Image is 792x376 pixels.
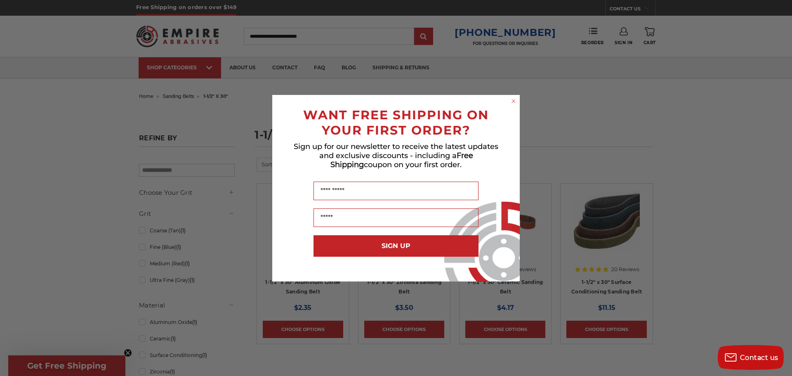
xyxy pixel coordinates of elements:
span: Contact us [740,354,778,362]
span: Free Shipping [330,151,473,169]
button: Close dialog [509,97,518,105]
span: Sign up for our newsletter to receive the latest updates and exclusive discounts - including a co... [294,142,498,169]
span: WANT FREE SHIPPING ON YOUR FIRST ORDER? [303,107,489,138]
button: SIGN UP [313,235,478,257]
button: Contact us [718,345,784,370]
input: Email [313,208,478,227]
